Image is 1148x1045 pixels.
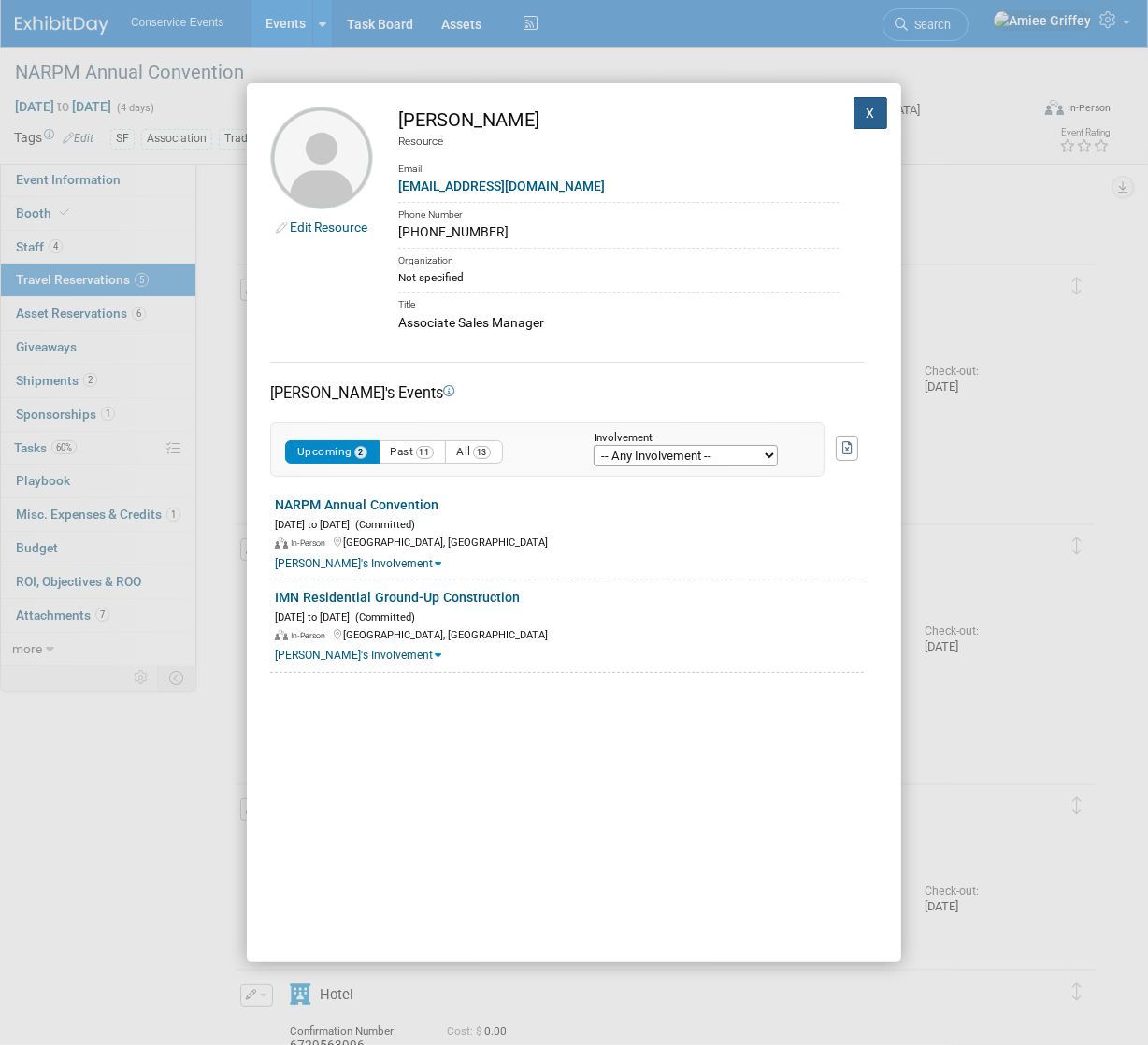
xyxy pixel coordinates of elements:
div: Associate Sales Manager [398,313,839,333]
div: [GEOGRAPHIC_DATA], [GEOGRAPHIC_DATA] [275,625,864,643]
div: [GEOGRAPHIC_DATA], [GEOGRAPHIC_DATA] [275,533,864,551]
span: (Committed) [350,519,415,531]
div: Title [398,292,839,313]
button: Past11 [379,440,446,464]
div: Resource [398,134,839,150]
div: Email [398,150,839,177]
a: IMN Residential Ground-Up Construction [275,590,520,605]
button: All13 [445,440,504,464]
span: In-Person [291,538,331,548]
a: Edit Resource [290,220,367,235]
div: Involvement [594,433,796,445]
span: In-Person [291,631,331,640]
a: [EMAIL_ADDRESS][DOMAIN_NAME] [398,179,605,193]
a: [PERSON_NAME]'s Involvement [275,557,441,570]
span: 2 [354,446,367,459]
div: [PERSON_NAME]'s Events [270,382,864,404]
div: Not specified [398,269,839,286]
span: 13 [473,446,491,459]
a: NARPM Annual Convention [275,497,438,512]
span: 11 [416,446,434,459]
div: Phone Number [398,202,839,223]
img: Ian Clark [270,107,373,209]
div: [DATE] to [DATE] [275,515,864,533]
span: (Committed) [350,611,415,623]
img: In-Person Event [275,630,288,641]
a: [PERSON_NAME]'s Involvement [275,649,441,662]
div: [PHONE_NUMBER] [398,222,839,242]
div: [PERSON_NAME] [398,107,839,134]
img: In-Person Event [275,537,288,549]
button: X [854,97,887,129]
button: Upcoming2 [285,440,380,464]
div: [DATE] to [DATE] [275,608,864,625]
div: Organization [398,248,839,269]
